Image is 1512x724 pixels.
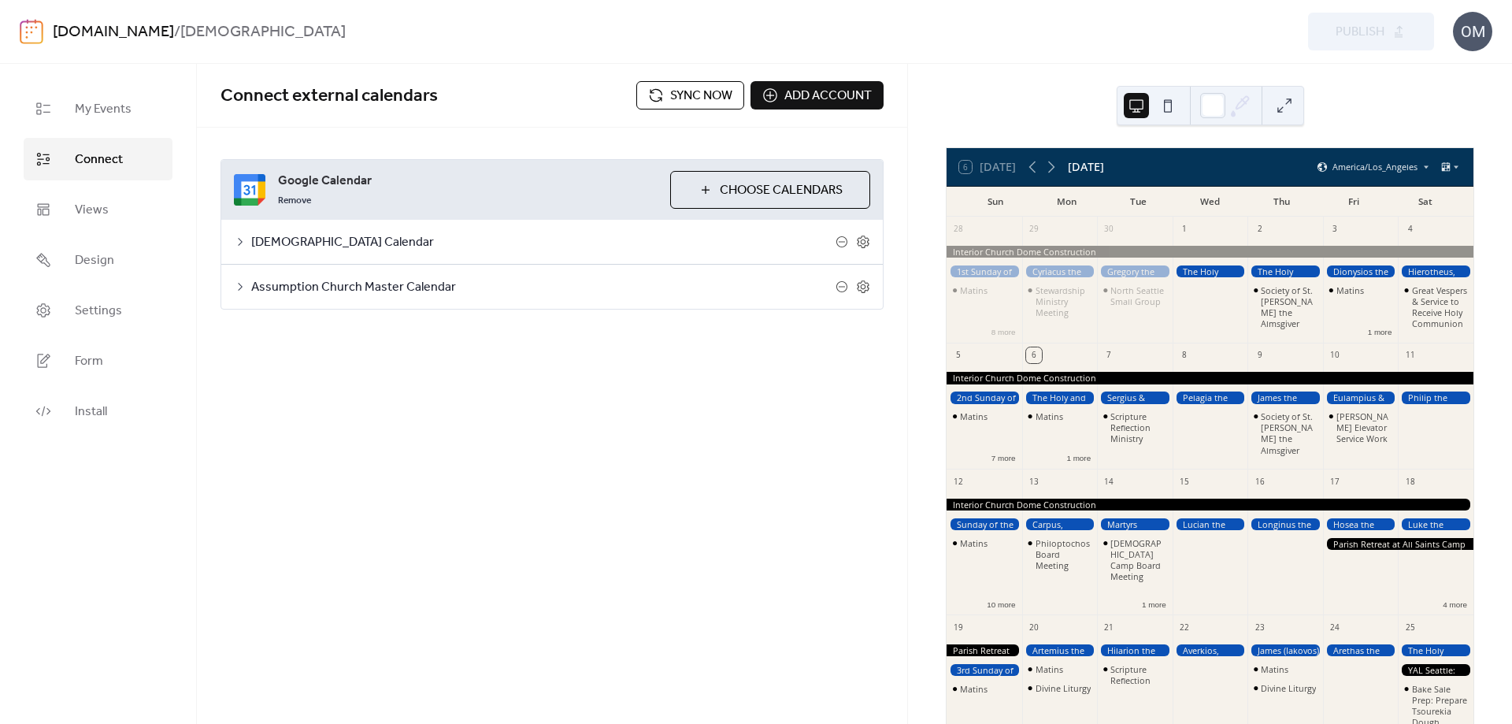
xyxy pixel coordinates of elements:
[959,187,1031,217] div: Sun
[1453,12,1492,51] div: OM
[720,181,843,200] span: Choose Calendars
[1177,619,1192,635] div: 22
[1403,619,1418,635] div: 25
[985,451,1022,463] button: 7 more
[1102,473,1117,489] div: 14
[1403,347,1418,363] div: 11
[1110,411,1165,444] div: Scripture Reflection Ministry
[1173,392,1248,403] div: Pelagia the Righteous
[1036,683,1091,694] div: Divine Liturgy
[1068,158,1104,176] div: [DATE]
[1398,664,1473,676] div: YAL Seattle: Husky Parking Fundraiser
[1031,187,1102,217] div: Mon
[1022,683,1098,694] div: Divine Liturgy
[1362,325,1399,337] button: 1 more
[20,19,43,44] img: logo
[1403,473,1418,489] div: 18
[1036,411,1063,422] div: Matins
[1247,411,1323,455] div: Society of St. John the Almsgiver
[234,174,265,206] img: google
[24,340,172,382] a: Form
[1097,538,1173,582] div: All Saints Camp Board Meeting
[1022,285,1098,318] div: Stewardship Ministry Meeting
[1022,411,1098,422] div: Matins
[24,87,172,130] a: My Events
[951,473,966,489] div: 12
[1136,597,1173,610] button: 1 more
[1252,221,1268,237] div: 2
[947,518,1022,530] div: Sunday of the 7th Ecumenical Council
[636,81,744,110] button: Sync now
[1097,411,1173,444] div: Scripture Reflection Ministry
[1398,265,1473,277] div: Hierotheus, Bishop of Athens
[1177,347,1192,363] div: 8
[1022,265,1098,277] div: Cyriacus the Hermit of Palestine
[24,289,172,332] a: Settings
[1097,664,1173,686] div: Scripture Reflection
[24,138,172,180] a: Connect
[1261,285,1316,329] div: Society of St. [PERSON_NAME] the Almsgiver
[1247,285,1323,329] div: Society of St. John the Almsgiver
[947,246,1473,258] div: Interior Church Dome Construction
[75,150,123,169] span: Connect
[75,403,107,421] span: Install
[1261,411,1316,455] div: Society of St. [PERSON_NAME] the Almsgiver
[1247,392,1323,403] div: James the Apostle, son of Alphaeus
[1336,411,1392,444] div: [PERSON_NAME] Elevator Service Work
[1247,265,1323,277] div: The Holy Hieromartyr Cyprian and the Virgin Martyr Justina
[1323,392,1399,403] div: Eulampius & Eulampia the Martyrs
[1036,285,1091,318] div: Stewardship Ministry Meeting
[1247,518,1323,530] div: Longinus the Centurion
[1022,538,1098,571] div: Philoptochos Board Meeting
[947,265,1022,277] div: 1st Sunday of Luke
[947,392,1022,403] div: 2nd Sunday of Luke
[1252,473,1268,489] div: 16
[1323,644,1399,656] div: Arethas the Great Martyr and His Fellow Martyrs
[1261,664,1288,675] div: Matins
[1036,538,1091,571] div: Philoptochos Board Meeting
[75,201,109,220] span: Views
[960,538,988,549] div: Matins
[1110,664,1165,686] div: Scripture Reflection
[24,390,172,433] a: Install
[1102,221,1117,237] div: 30
[951,619,966,635] div: 19
[670,171,870,209] button: Choose Calendars
[980,597,1021,610] button: 10 more
[1398,392,1473,403] div: Philip the Apostle of the 70, one of the 7 Deacons
[1036,664,1063,675] div: Matins
[947,372,1473,384] div: Interior Church Dome Construction
[960,285,988,296] div: Matins
[1110,538,1165,582] div: [DEMOGRAPHIC_DATA] Camp Board Meeting
[1022,392,1098,403] div: The Holy and Glorious Apostle Thomas
[951,347,966,363] div: 5
[1097,644,1173,656] div: Hilarion the Great
[947,538,1022,549] div: Matins
[1323,518,1399,530] div: Hosea the Prophet
[1252,347,1268,363] div: 9
[1327,473,1343,489] div: 17
[784,87,872,106] span: Add account
[1177,221,1192,237] div: 1
[947,684,1022,695] div: Matins
[180,17,346,47] b: [DEMOGRAPHIC_DATA]
[1097,518,1173,530] div: Martyrs Nazarius, Gervasius, Protasius, & Celsus
[1247,664,1323,675] div: Matins
[1022,664,1098,675] div: Matins
[947,285,1022,296] div: Matins
[1097,265,1173,277] div: Gregory the Illuminator, Bishop of Armenia
[1097,392,1173,403] div: Sergius & Bacchus the Great Martyrs of Syria
[1323,265,1399,277] div: Dionysios the Areopagite
[1102,619,1117,635] div: 21
[1173,265,1248,277] div: The Holy Protection of the Theotokos
[278,195,311,207] span: Remove
[1412,285,1467,329] div: Great Vespers & Service to Receive Holy Communion
[1177,473,1192,489] div: 15
[947,411,1022,422] div: Matins
[1336,285,1364,296] div: Matins
[1022,518,1098,530] div: Carpus, Papylus, Agathodorus, & Agathonica, the Martyrs of Pergamus
[1323,285,1399,296] div: Matins
[1026,221,1042,237] div: 29
[1247,683,1323,694] div: Divine Liturgy
[1403,221,1418,237] div: 4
